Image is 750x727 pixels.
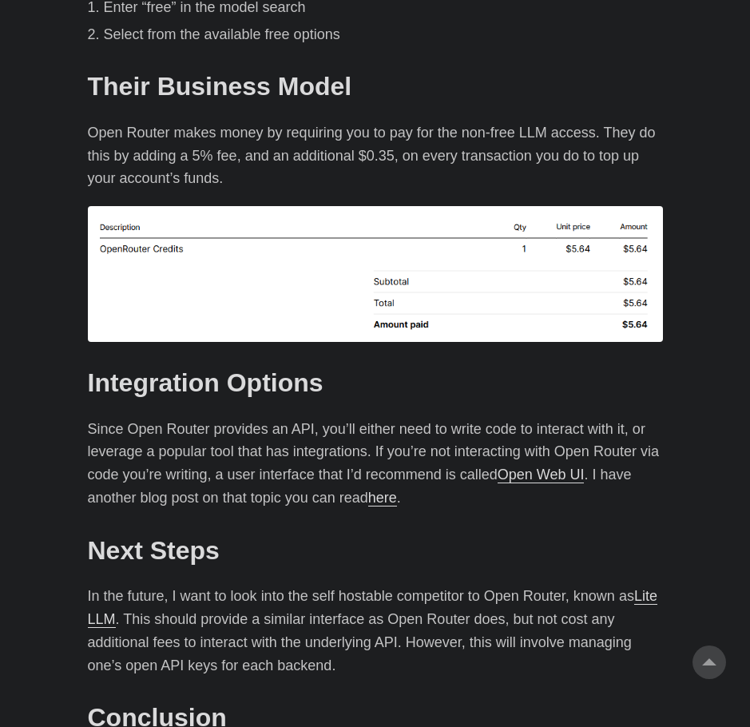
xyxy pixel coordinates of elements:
a: here [368,490,397,506]
h2: Next Steps [88,535,663,566]
p: In the future, I want to look into the self hostable competitor to Open Router, known as . This s... [88,585,663,677]
p: Since Open Router provides an API, you’ll either need to write code to interact with it, or lever... [88,418,663,510]
h2: Their Business Model [88,71,663,101]
a: go to top [692,646,726,679]
p: Open Router makes money by requiring you to pay for the non-free LLM access. They do this by addi... [88,121,663,190]
h2: Integration Options [88,367,663,398]
li: Select from the available free options [104,23,663,46]
a: Lite LLM [88,588,657,627]
a: Open Web UI [498,467,585,483]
